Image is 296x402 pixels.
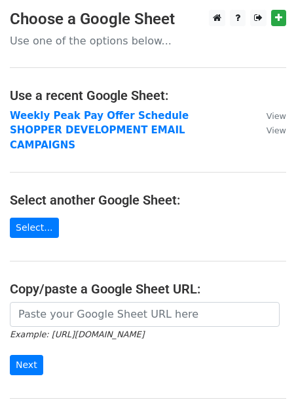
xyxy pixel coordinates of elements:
input: Next [10,355,43,375]
h4: Select another Google Sheet: [10,192,286,208]
small: Example: [URL][DOMAIN_NAME] [10,329,144,339]
h4: Use a recent Google Sheet: [10,88,286,103]
p: Use one of the options below... [10,34,286,48]
h3: Choose a Google Sheet [10,10,286,29]
small: View [267,111,286,121]
a: SHOPPER DEVELOPMENT EMAIL CAMPAIGNS [10,124,185,151]
input: Paste your Google Sheet URL here [10,302,280,327]
small: View [267,126,286,135]
a: View [253,124,286,136]
a: View [253,110,286,122]
a: Weekly Peak Pay Offer Schedule [10,110,189,122]
h4: Copy/paste a Google Sheet URL: [10,281,286,297]
a: Select... [10,218,59,238]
